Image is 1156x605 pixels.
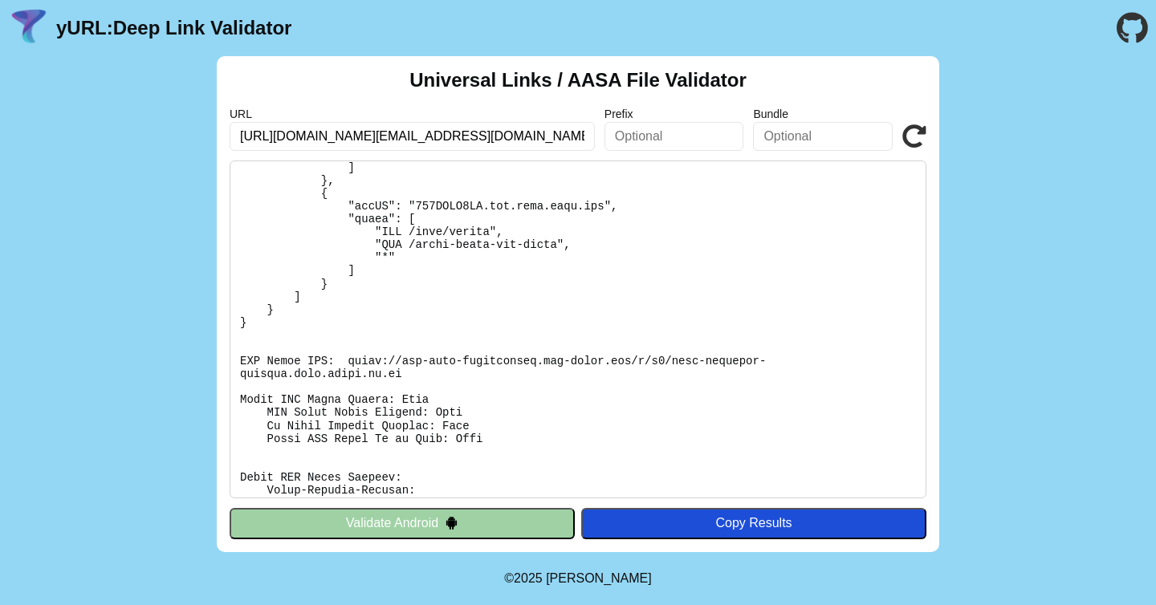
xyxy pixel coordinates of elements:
[8,7,50,49] img: yURL Logo
[56,17,291,39] a: yURL:Deep Link Validator
[589,516,918,530] div: Copy Results
[546,571,652,585] a: Michael Ibragimchayev's Personal Site
[514,571,543,585] span: 2025
[445,516,458,530] img: droidIcon.svg
[409,69,747,91] h2: Universal Links / AASA File Validator
[230,508,575,538] button: Validate Android
[230,108,595,120] label: URL
[230,160,926,498] pre: Lorem ipsu do: sitam://cons-adipisci-elitsed.doei.tempo.in.ut/.labo-etdol/magna-ali-enim-adminimv...
[753,108,893,120] label: Bundle
[230,122,595,151] input: Required
[604,122,744,151] input: Optional
[753,122,893,151] input: Optional
[604,108,744,120] label: Prefix
[581,508,926,538] button: Copy Results
[504,552,651,605] footer: ©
